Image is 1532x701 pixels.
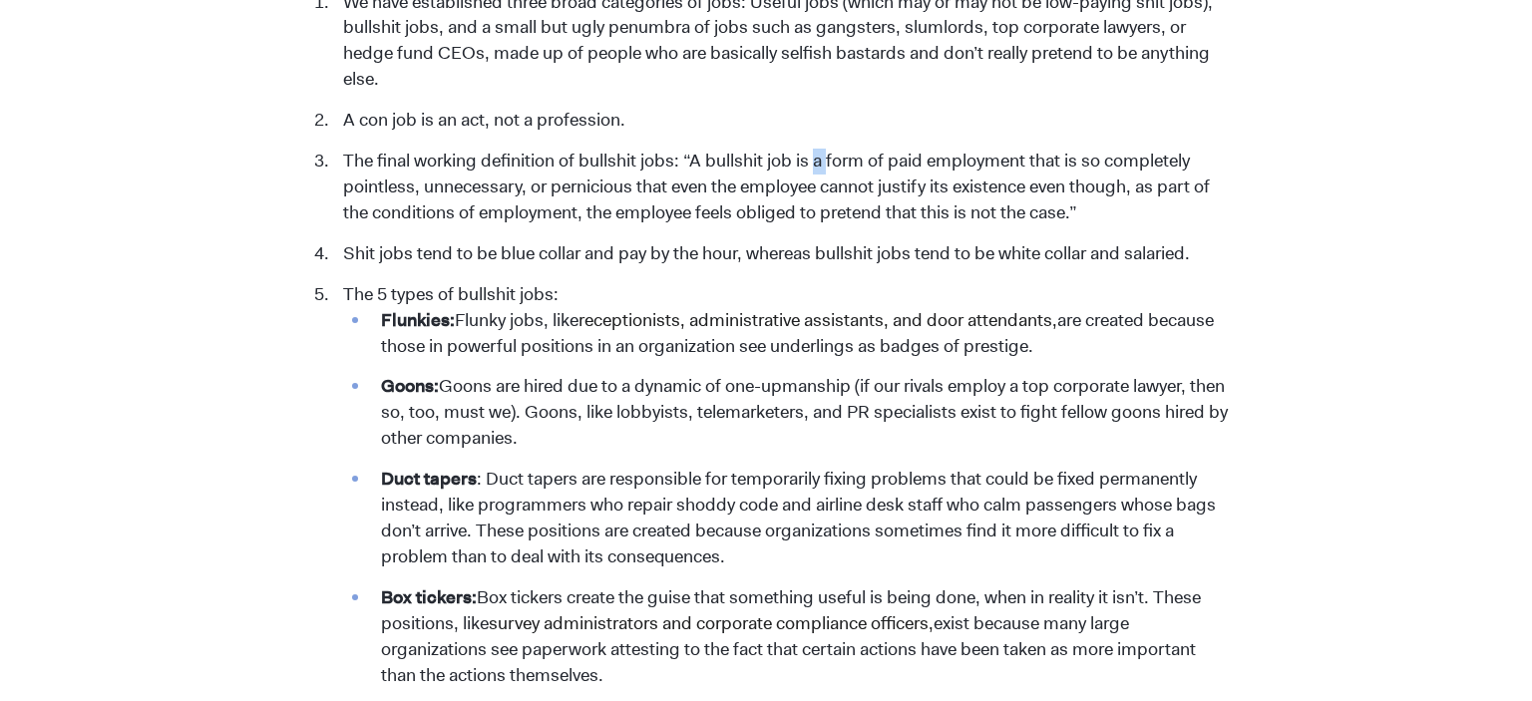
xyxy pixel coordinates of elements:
span: survey administrators and corporate compliance officers, [489,611,934,635]
li: The final working definition of bullshit jobs: “A bullshit job is a form of paid employment that ... [333,149,1228,226]
span: receptionists, administrative assistants, and door attendants, [578,308,1057,332]
strong: Box tickers: [381,585,477,609]
li: Goons are hired due to a dynamic of one-upmanship (if our rivals employ a top corporate lawyer, t... [371,374,1228,452]
li: Box tickers create the guise that something useful is being done, when in reality it isn’t. These... [371,585,1228,689]
li: Flunky jobs, like are created because those in powerful positions in an organization see underlin... [371,308,1228,360]
li: Shit jobs tend to be blue collar and pay by the hour, whereas bullshit jobs tend to be white coll... [333,241,1228,267]
strong: Flunkies: [381,308,455,332]
li: : Duct tapers are responsible for temporarily fixing problems that could be fixed permanently ins... [371,467,1228,570]
strong: Duct tapers [381,467,477,491]
strong: Goons: [381,374,439,398]
li: A con job is an act, not a profession. [333,108,1228,134]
